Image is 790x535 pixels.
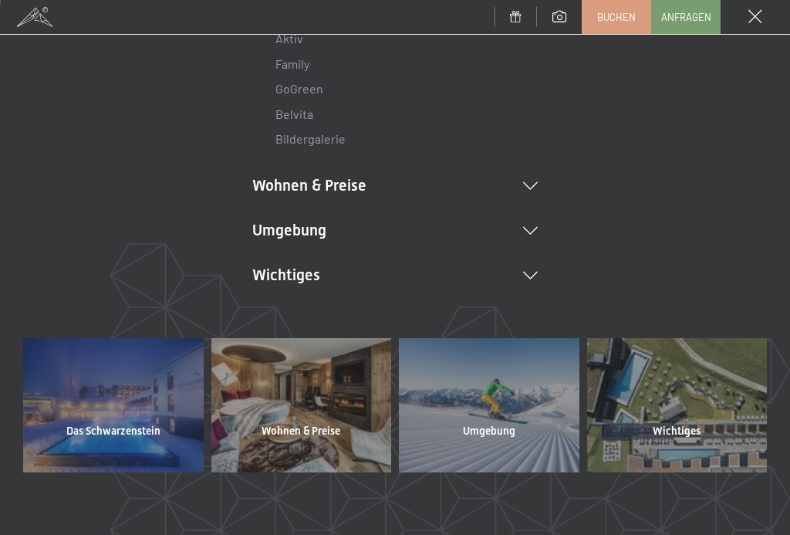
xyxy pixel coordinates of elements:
a: Wohnen & Preise Wellnesshotel Südtirol SCHWARZENSTEIN - Wellnessurlaub in den Alpen, Wandern und ... [208,338,396,472]
span: Buchen [597,10,636,24]
a: Anfragen [652,1,720,33]
span: Umgebung [463,424,515,439]
a: Buchen [582,1,650,33]
a: Bildergalerie [275,131,346,146]
a: Wichtiges Wellnesshotel Südtirol SCHWARZENSTEIN - Wellnessurlaub in den Alpen, Wandern und Wellness [583,338,771,472]
a: Das Schwarzenstein Wellnesshotel Südtirol SCHWARZENSTEIN - Wellnessurlaub in den Alpen, Wandern u... [19,338,208,472]
a: Belvita [275,107,313,121]
a: GoGreen [275,81,323,96]
span: Das Schwarzenstein [66,424,160,439]
a: Family [275,56,309,71]
span: Wichtiges [653,424,701,439]
span: Anfragen [661,10,711,24]
span: Wohnen & Preise [262,424,340,439]
a: Aktiv [275,31,303,46]
a: Umgebung Wellnesshotel Südtirol SCHWARZENSTEIN - Wellnessurlaub in den Alpen, Wandern und Wellness [395,338,583,472]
